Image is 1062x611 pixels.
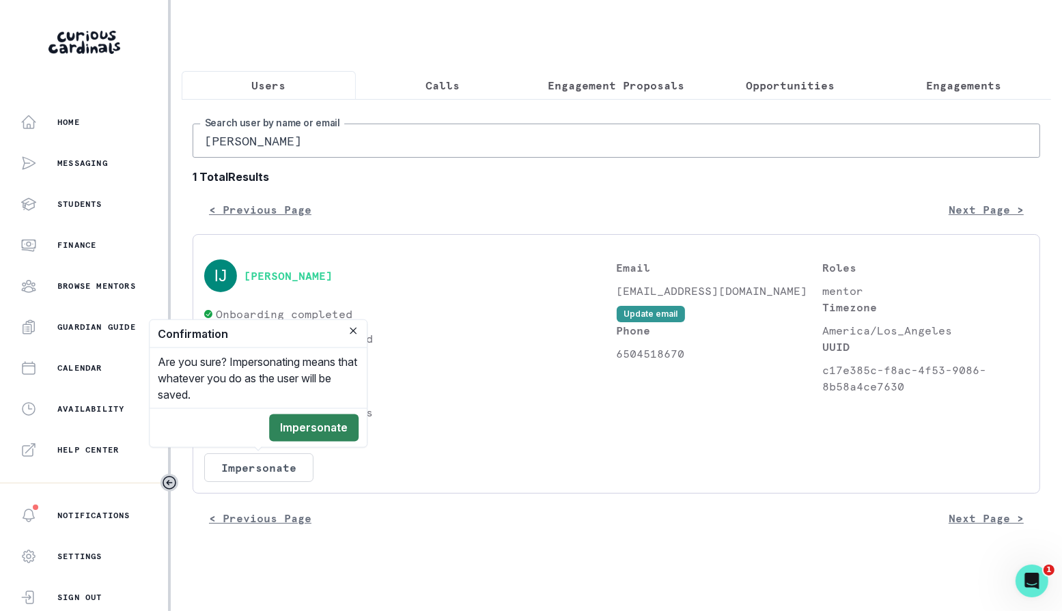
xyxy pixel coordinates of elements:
p: Help Center [57,444,119,455]
p: Sign Out [57,592,102,603]
button: Toggle sidebar [160,474,178,492]
button: < Previous Page [193,196,328,223]
p: Timezone [822,299,1029,315]
iframe: Intercom live chat [1016,565,1048,597]
p: Users [251,77,285,94]
p: Calendar [57,363,102,373]
p: Finance [57,240,96,251]
p: Phone [617,322,823,339]
img: svg [204,259,237,292]
button: < Previous Page [193,505,328,532]
p: Messaging [57,158,108,169]
div: Are you sure? Impersonating means that whatever you do as the user will be saved. [150,348,367,408]
button: [PERSON_NAME] [244,269,333,283]
p: Availability [57,403,124,414]
p: Settings [57,551,102,562]
button: Next Page > [932,505,1040,532]
p: [EMAIL_ADDRESS][DOMAIN_NAME] [617,283,823,299]
button: Next Page > [932,196,1040,223]
button: Impersonate [204,453,313,482]
p: Roles [822,259,1029,276]
p: Home [57,117,80,128]
p: Engagements [927,77,1002,94]
p: Onboarding completed [216,306,352,322]
p: America/Los_Angeles [822,322,1029,339]
p: Engagement Proposals [548,77,684,94]
p: 6504518670 [617,345,823,362]
p: Notifications [57,510,130,521]
p: Browse Mentors [57,281,136,292]
header: Confirmation [150,320,367,348]
p: Students [57,199,102,210]
p: UUID [822,339,1029,355]
p: Calls [425,77,460,94]
button: Close [345,323,361,339]
p: Guardian Guide [57,322,136,332]
button: Update email [617,306,685,322]
p: Email [617,259,823,276]
button: Impersonate [269,414,359,442]
b: 1 Total Results [193,169,1040,185]
p: mentor [822,283,1029,299]
p: c17e385c-f8ac-4f53-9086-8b58a4ce7630 [822,362,1029,395]
img: Curious Cardinals Logo [48,31,120,54]
p: Opportunities [746,77,835,94]
span: 1 [1044,565,1054,576]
